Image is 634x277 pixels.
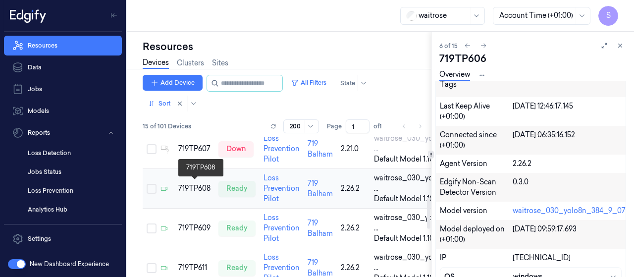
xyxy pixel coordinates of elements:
[341,263,366,273] div: 2.26.2
[178,263,211,273] div: 719TP611
[341,183,366,194] div: 2.26.2
[218,260,256,276] div: ready
[513,159,622,169] div: 2.26.2
[513,224,622,245] div: [DATE] 09:59:17.693
[212,58,228,68] a: Sites
[341,144,366,154] div: 2.21.0
[439,52,626,65] div: 719TP606
[374,194,434,204] span: Default Model 1.10
[341,223,366,233] div: 2.26.2
[440,177,513,198] div: Edgify Non-Scan Detector Version
[440,206,513,216] div: Model version
[178,183,211,194] div: 719TP608
[143,122,191,131] span: 15 of 101 Devices
[147,263,157,273] button: Select row
[147,184,157,194] button: Select row
[20,182,122,199] a: Loss Prevention
[143,75,203,91] button: Add Device
[4,101,122,121] a: Models
[264,134,300,164] a: Loss Prevention Pilot
[147,144,157,154] button: Select row
[264,173,300,203] a: Loss Prevention Pilot
[440,159,513,169] div: Agent Version
[439,69,470,81] a: Overview
[4,123,122,143] button: Reports
[374,173,453,194] span: waitrose_030_yolo8n_ ...
[513,253,622,263] div: [TECHNICAL_ID]
[143,40,431,54] div: Resources
[308,139,333,159] a: 719 Balham
[373,122,389,131] span: of 1
[440,130,513,151] div: Connected since (+01:00)
[513,101,622,122] div: [DATE] 12:46:17.145
[308,179,333,198] a: 719 Balham
[20,164,122,180] a: Jobs Status
[218,141,254,157] div: down
[374,133,453,154] span: waitrose_030_yolo8n_ ...
[20,145,122,162] a: Loss Detection
[513,130,622,151] div: [DATE] 06:35:16.152
[374,213,453,233] span: waitrose_030_yolo8n_ ...
[177,58,204,68] a: Clusters
[513,177,622,198] div: 0.3.0
[374,233,434,244] span: Default Model 1.10
[439,42,458,50] span: 6 of 15
[287,75,330,91] button: All Filters
[4,251,122,271] button: About
[20,201,122,218] a: Analytics Hub
[178,223,211,233] div: 719TP609
[440,79,513,93] div: Tags
[106,7,122,23] button: Toggle Navigation
[147,223,157,233] button: Select row
[4,79,122,99] a: Jobs
[218,181,256,197] div: ready
[4,57,122,77] a: Data
[4,229,122,249] a: Settings
[264,213,300,243] a: Loss Prevention Pilot
[440,224,513,245] div: Model deployed on (+01:00)
[374,252,453,273] span: waitrose_030_yolo8n_ ...
[374,154,434,165] span: Default Model 1.10
[440,253,513,263] div: IP
[327,122,342,131] span: Page
[397,119,427,133] nav: pagination
[4,36,122,55] a: Resources
[598,6,618,26] button: S
[178,144,211,154] div: 719TP607
[218,221,256,236] div: ready
[308,219,333,238] a: 719 Balham
[143,57,169,69] a: Devices
[440,101,513,122] div: Last Keep Alive (+01:00)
